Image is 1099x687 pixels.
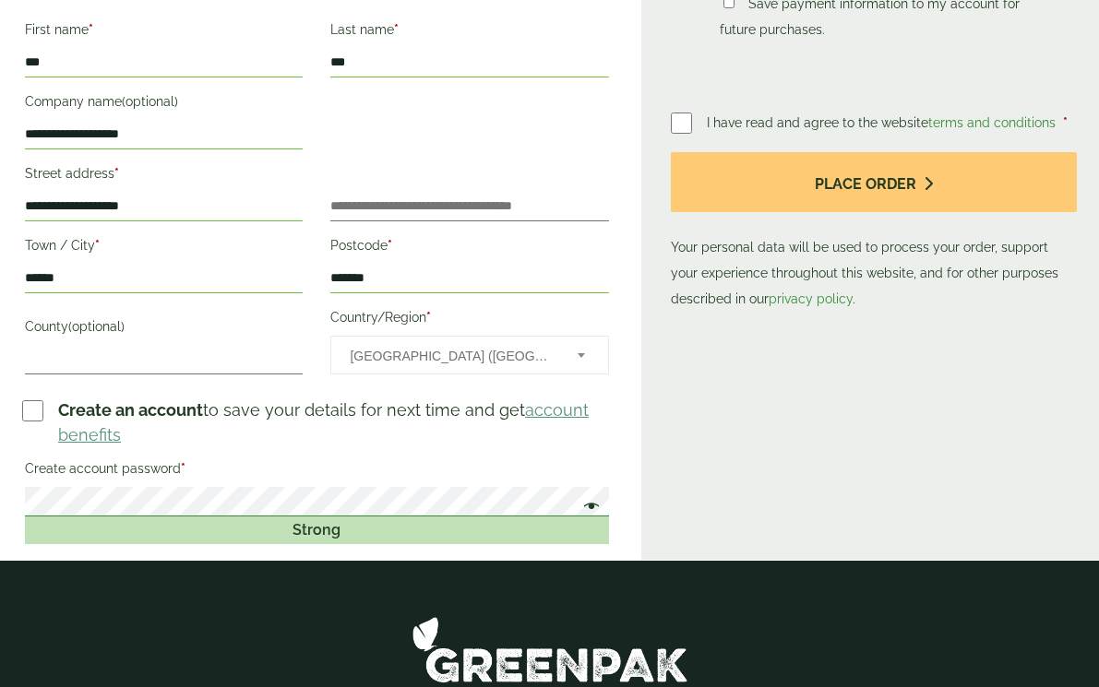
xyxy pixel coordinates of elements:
[25,314,303,345] label: County
[58,397,612,447] p: to save your details for next time and get
[769,291,853,306] a: privacy policy
[350,337,552,375] span: United Kingdom (UK)
[426,310,431,325] abbr: required
[1063,115,1068,130] abbr: required
[25,17,303,48] label: First name
[58,400,589,444] a: account benefits
[412,616,688,683] img: GreenPak Supplies
[89,22,93,37] abbr: required
[671,152,1077,212] button: Place order
[330,336,608,374] span: Country/Region
[95,238,100,253] abbr: required
[394,22,399,37] abbr: required
[330,232,608,264] label: Postcode
[181,461,185,476] abbr: required
[928,115,1056,130] a: terms and conditions
[114,166,119,181] abbr: required
[25,160,303,192] label: Street address
[25,89,303,120] label: Company name
[58,400,203,420] strong: Create an account
[122,94,178,109] span: (optional)
[671,152,1077,312] p: Your personal data will be used to process your order, support your experience throughout this we...
[707,115,1059,130] span: I have read and agree to the website
[330,304,608,336] label: Country/Region
[330,17,608,48] label: Last name
[25,516,609,544] div: Strong
[388,238,392,253] abbr: required
[68,319,125,334] span: (optional)
[25,232,303,264] label: Town / City
[25,456,609,487] label: Create account password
